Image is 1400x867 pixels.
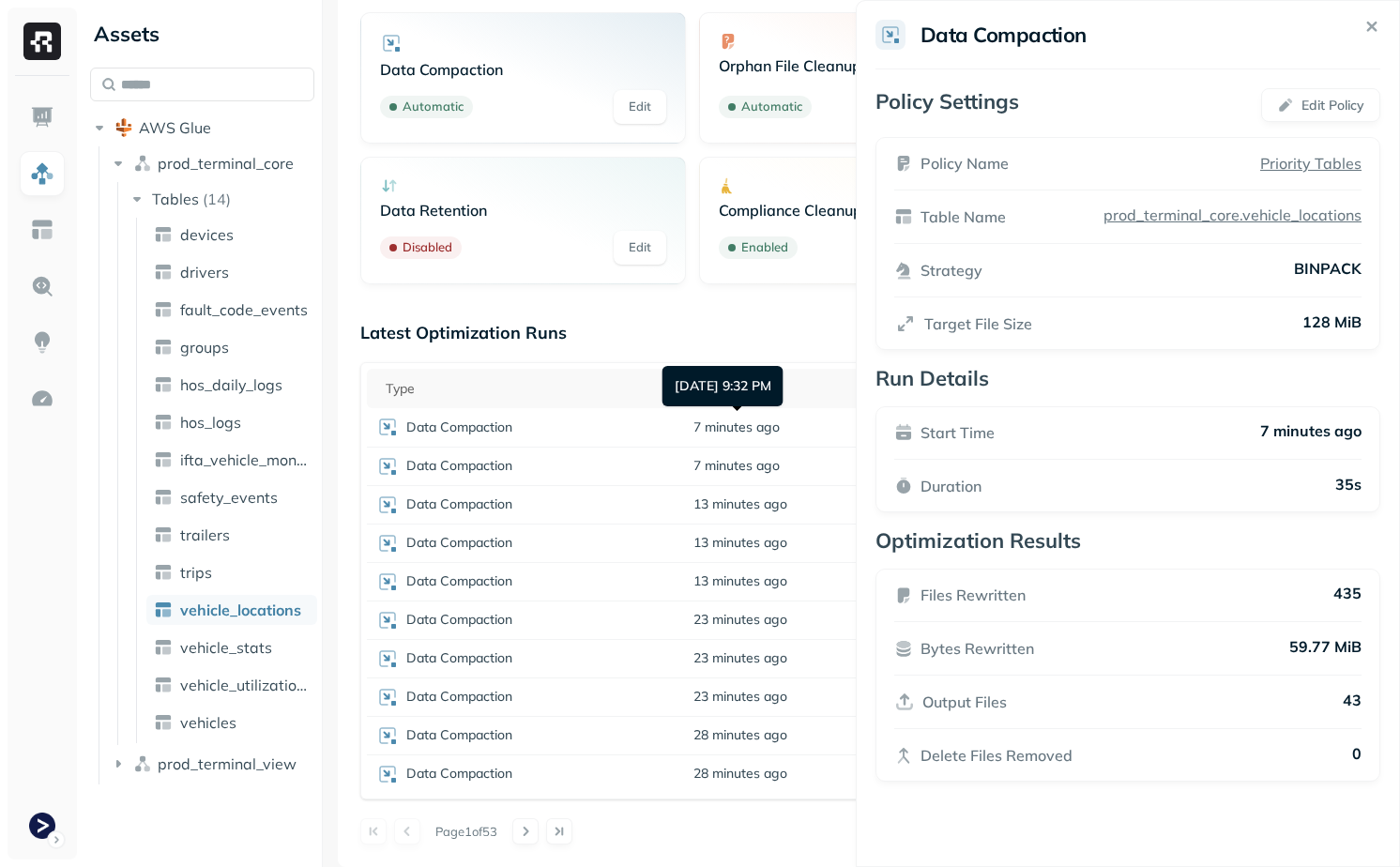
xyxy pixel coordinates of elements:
a: Edit [614,231,666,265]
p: Run Details [875,365,1380,391]
p: Latest Optimization Runs [360,322,567,343]
span: 28 minutes ago [693,765,787,783]
p: prod_terminal_core.vehicle_locations [1100,205,1362,224]
span: hos_logs [180,413,241,432]
p: 435 [1333,584,1362,606]
p: Delete Files Removed [921,744,1073,767]
img: table [154,450,173,469]
span: prod_terminal_core [158,154,294,173]
p: Data Compaction [406,688,512,706]
p: Data Compaction [406,649,512,667]
img: table [154,375,173,394]
p: Data Compaction [406,495,512,513]
span: 23 minutes ago [693,611,787,629]
span: safety_events [180,488,278,507]
p: Optimization Results [875,527,1380,554]
img: table [154,563,173,582]
img: table [154,525,173,544]
img: namespace [133,154,152,173]
img: table [154,676,173,694]
a: prod_terminal_core.vehicle_locations [1096,205,1362,224]
img: Terminal [29,813,55,839]
img: Optimization [30,387,54,411]
p: Automatic [403,98,464,116]
img: Ryft [23,23,61,60]
img: Assets [30,161,54,186]
img: table [154,225,173,244]
span: AWS Glue [139,118,211,137]
span: trips [180,563,212,582]
p: Data Compaction [406,572,512,590]
p: Automatic [741,98,802,116]
img: namespace [133,754,152,773]
p: Table Name [921,205,1006,228]
p: Data Compaction [406,534,512,552]
img: Asset Explorer [30,218,54,242]
div: [DATE] 9:32 PM [662,366,784,406]
span: ifta_vehicle_months [180,450,310,469]
img: table [154,713,173,732]
p: 35s [1335,475,1362,497]
h2: Data Compaction [921,22,1087,48]
span: 13 minutes ago [693,495,787,513]
p: Target File Size [924,312,1032,335]
p: ( 14 ) [203,190,231,208]
span: hos_daily_logs [180,375,282,394]
p: 128 MiB [1302,312,1362,335]
span: vehicles [180,713,236,732]
span: 23 minutes ago [693,688,787,706]
p: Compliance Cleanup [719,201,1005,220]
p: Orphan File Cleanup [719,56,1005,75]
span: 7 minutes ago [693,418,780,436]
div: Type [386,380,675,398]
img: Query Explorer [30,274,54,298]
p: Data Compaction [380,60,666,79]
span: vehicle_locations [180,601,301,619]
span: devices [180,225,234,244]
p: Data Retention [380,201,666,220]
p: Disabled [403,238,452,257]
img: table [154,263,173,281]
p: Page 1 of 53 [435,823,497,840]
span: groups [180,338,229,357]
img: table [154,638,173,657]
span: vehicle_utilization_day [180,676,310,694]
p: 0 [1352,744,1362,767]
span: trailers [180,525,230,544]
p: 59.77 MiB [1289,637,1362,660]
p: Data Compaction [406,418,512,436]
span: Tables [152,190,199,208]
span: vehicle_stats [180,638,272,657]
span: 28 minutes ago [693,726,787,744]
img: Insights [30,330,54,355]
button: Edit Policy [1261,88,1380,122]
a: Priority Tables [1260,152,1362,175]
p: Start Time [921,421,995,444]
img: table [154,601,173,619]
p: Output Files [922,691,1007,713]
p: Enabled [741,238,788,257]
p: Policy Settings [875,88,1019,122]
div: Assets [90,19,314,49]
img: table [154,338,173,357]
img: table [154,413,173,432]
p: Bytes Rewritten [921,637,1034,660]
p: Files Rewritten [921,584,1026,606]
p: Data Compaction [406,611,512,629]
p: BINPACK [1294,259,1362,281]
span: 23 minutes ago [693,649,787,667]
p: Data Compaction [406,726,512,744]
p: Data Compaction [406,765,512,783]
img: table [154,488,173,507]
span: prod_terminal_view [158,754,297,773]
p: Policy Name [921,152,1009,175]
p: Strategy [921,259,982,281]
span: 7 minutes ago [693,457,780,475]
p: Duration [921,475,982,497]
img: root [114,118,133,137]
span: fault_code_events [180,300,308,319]
span: 13 minutes ago [693,572,787,590]
img: table [154,300,173,319]
p: 7 minutes ago [1260,421,1362,444]
a: Edit [614,90,666,124]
